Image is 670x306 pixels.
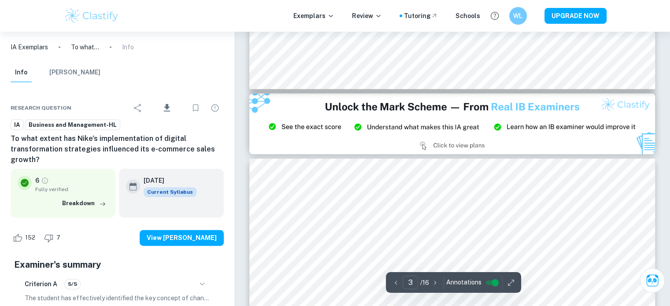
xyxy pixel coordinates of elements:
a: Business and Management-HL [25,119,120,130]
div: Bookmark [187,99,204,117]
button: [PERSON_NAME] [49,63,100,82]
p: The student has effectively identified the key concept of change, which is clearly indicated on t... [25,293,210,303]
span: 152 [20,233,40,242]
button: Ask Clai [640,268,665,293]
p: Info [122,42,134,52]
span: Fully verified [35,185,108,193]
button: View [PERSON_NAME] [140,230,224,246]
button: Info [11,63,32,82]
a: Schools [455,11,480,21]
img: Ad [249,93,655,154]
span: Annotations [446,278,481,287]
h5: Examiner's summary [14,258,220,271]
h6: [DATE] [144,176,189,185]
span: 7 [52,233,65,242]
div: Report issue [206,99,224,117]
h6: WL [513,11,523,21]
a: IA [11,119,23,130]
div: Like [11,231,40,245]
p: Review [352,11,382,21]
p: To what extent has Nike's implementation of digital transformation strategies influenced its e-co... [71,42,99,52]
span: Current Syllabus [144,187,196,197]
a: Grade fully verified [41,177,49,184]
span: Research question [11,104,71,112]
button: Help and Feedback [487,8,502,23]
p: Exemplars [293,11,334,21]
h6: To what extent has Nike's implementation of digital transformation strategies influenced its e-co... [11,133,224,165]
a: Tutoring [404,11,438,21]
p: 6 [35,176,39,185]
span: 5/5 [65,280,80,288]
a: IA Exemplars [11,42,48,52]
button: UPGRADE NOW [544,8,607,24]
img: Clastify logo [64,7,120,25]
button: Breakdown [60,197,108,210]
h6: Criterion A [25,279,57,289]
span: Business and Management-HL [26,121,120,129]
button: WL [509,7,527,25]
p: / 16 [420,278,429,288]
span: IA [11,121,23,129]
div: Download [148,96,185,119]
div: Dislike [42,231,65,245]
div: Share [129,99,147,117]
div: This exemplar is based on the current syllabus. Feel free to refer to it for inspiration/ideas wh... [144,187,196,197]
